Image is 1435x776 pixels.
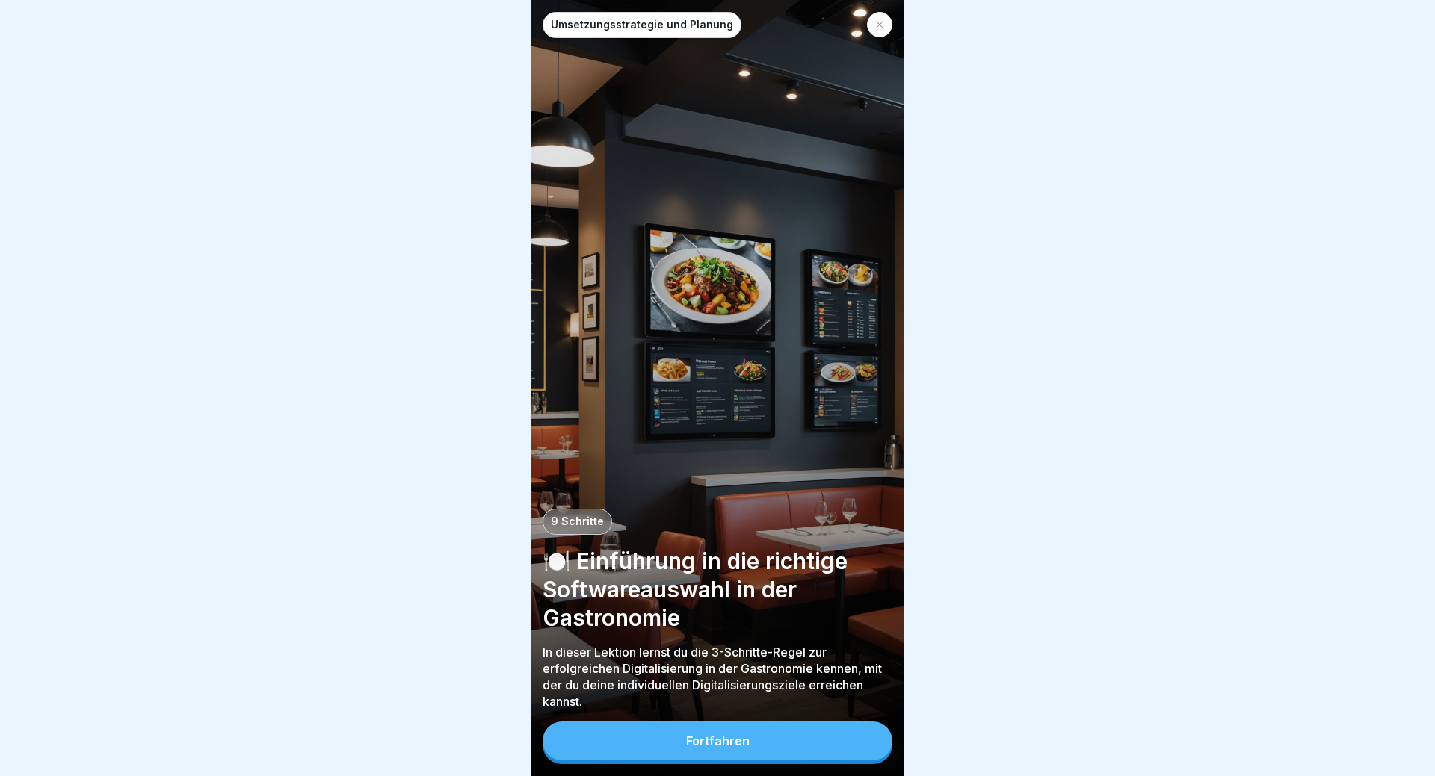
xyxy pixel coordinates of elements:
p: 9 Schritte [551,515,604,528]
p: Umsetzungsstrategie und Planung [551,19,733,31]
div: Fortfahren [686,734,750,748]
button: Fortfahren [543,721,892,760]
p: In dieser Lektion lernst du die 3-Schritte-Regel zur erfolgreichen Digitalisierung in der Gastron... [543,644,892,710]
p: 🍽️ Einführung in die richtige Softwareauswahl in der Gastronomie [543,547,892,632]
